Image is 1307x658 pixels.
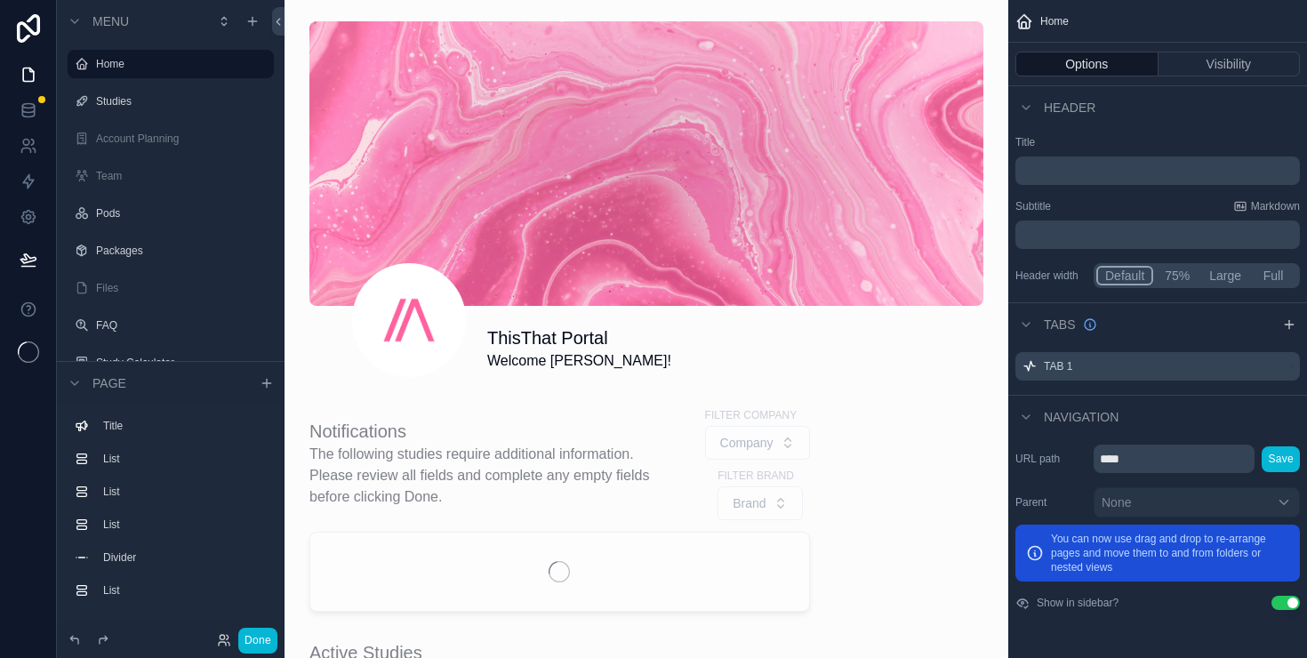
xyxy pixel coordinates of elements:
label: Study Calculator [96,356,270,370]
label: Studies [96,94,270,108]
label: Divider [103,550,267,565]
button: Large [1201,266,1249,285]
button: 75% [1153,266,1201,285]
button: Visibility [1159,52,1301,76]
label: Subtitle [1015,199,1051,213]
button: None [1094,487,1300,518]
a: Markdown [1233,199,1300,213]
label: List [103,583,267,598]
span: None [1102,493,1131,511]
label: Title [103,419,267,433]
button: Save [1262,446,1300,472]
span: Navigation [1044,408,1119,426]
label: Pods [96,206,270,221]
label: Packages [96,244,270,258]
label: Account Planning [96,132,270,146]
button: Full [1249,266,1297,285]
label: Home [96,57,263,71]
label: Show in sidebar? [1037,596,1119,610]
label: List [103,518,267,532]
div: scrollable content [57,404,285,622]
div: scrollable content [1015,221,1300,249]
div: scrollable content [1015,156,1300,185]
span: Page [92,374,126,392]
p: You can now use drag and drop to re-arrange pages and move them to and from folders or nested views [1051,532,1289,574]
span: Menu [92,12,129,30]
label: Header width [1015,269,1086,283]
span: Markdown [1251,199,1300,213]
label: Team [96,169,270,183]
label: URL path [1015,452,1086,466]
button: Done [238,628,277,654]
label: List [103,452,267,466]
label: Title [1015,135,1300,149]
span: Home [1040,14,1069,28]
button: Options [1015,52,1159,76]
span: Header [1044,99,1095,116]
label: List [103,485,267,499]
label: Parent [1015,495,1086,510]
span: Tabs [1044,316,1076,333]
button: Default [1096,266,1153,285]
label: Tab 1 [1044,359,1072,373]
label: FAQ [96,318,270,333]
label: Files [96,281,270,295]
